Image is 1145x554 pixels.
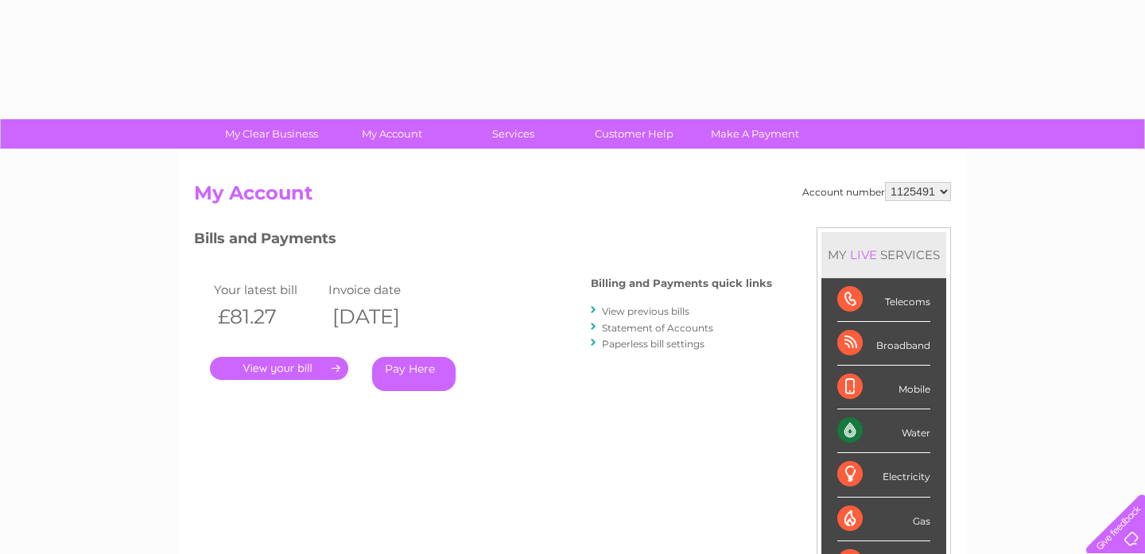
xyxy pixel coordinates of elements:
div: Gas [837,498,930,541]
div: Broadband [837,322,930,366]
td: Your latest bill [210,279,324,300]
th: [DATE] [324,300,439,333]
div: Telecoms [837,278,930,322]
div: MY SERVICES [821,232,946,277]
th: £81.27 [210,300,324,333]
a: My Clear Business [206,119,337,149]
a: . [210,357,348,380]
a: Make A Payment [689,119,821,149]
div: LIVE [847,247,880,262]
a: Services [448,119,579,149]
a: Statement of Accounts [602,322,713,334]
div: Mobile [837,366,930,409]
a: My Account [327,119,458,149]
a: Customer Help [569,119,700,149]
h4: Billing and Payments quick links [591,277,772,289]
a: Paperless bill settings [602,338,704,350]
h3: Bills and Payments [194,227,772,255]
a: Pay Here [372,357,456,391]
td: Invoice date [324,279,439,300]
div: Electricity [837,453,930,497]
a: View previous bills [602,305,689,317]
div: Water [837,409,930,453]
div: Account number [802,182,951,201]
h2: My Account [194,182,951,212]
